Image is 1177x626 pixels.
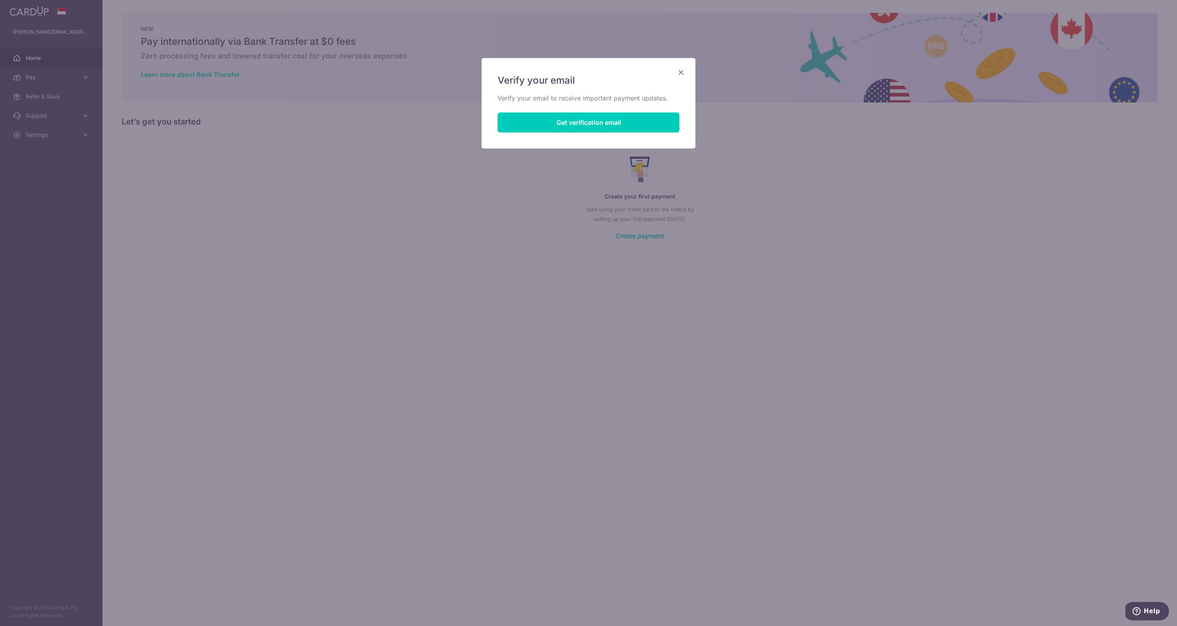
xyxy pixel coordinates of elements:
[498,74,575,87] span: Verify your email
[498,93,679,103] p: Verify your email to receive important payment updates.
[1125,602,1169,622] iframe: Opens a widget where you can find more information
[676,68,686,77] button: Close
[498,112,679,132] button: Get verification email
